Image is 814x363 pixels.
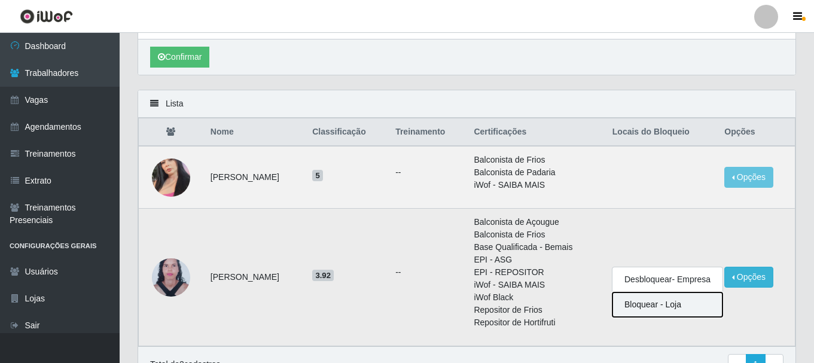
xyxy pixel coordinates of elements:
[150,47,209,68] button: Confirmar
[474,279,597,291] li: iWof - SAIBA MAIS
[152,144,190,212] img: 1699567730141.jpeg
[312,270,334,282] span: 3.92
[305,118,388,147] th: Classificação
[717,118,795,147] th: Opções
[474,179,597,191] li: iWof - SAIBA MAIS
[474,291,597,304] li: iWof Black
[203,118,305,147] th: Nome
[612,267,722,292] button: Desbloquear - Empresa
[612,266,710,279] li: Empresa
[467,118,605,147] th: Certificações
[474,266,597,279] li: EPI - REPOSITOR
[474,241,597,254] li: Base Qualificada - Bemais
[395,266,459,279] ul: --
[395,166,459,179] ul: --
[474,254,597,266] li: EPI - ASG
[474,166,597,179] li: Balconista de Padaria
[203,209,305,346] td: [PERSON_NAME]
[605,118,717,147] th: Locais do Bloqueio
[724,167,773,188] button: Opções
[474,216,597,228] li: Balconista de Açougue
[474,154,597,166] li: Balconista de Frios
[474,304,597,316] li: Repositor de Frios
[152,251,190,303] img: 1728382310331.jpeg
[474,228,597,241] li: Balconista de Frios
[612,292,722,317] button: Bloquear - Loja
[138,90,795,118] div: Lista
[724,267,773,288] button: Opções
[312,170,323,182] span: 5
[388,118,467,147] th: Treinamento
[474,316,597,329] li: Repositor de Hortifruti
[20,9,73,24] img: CoreUI Logo
[203,146,305,209] td: [PERSON_NAME]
